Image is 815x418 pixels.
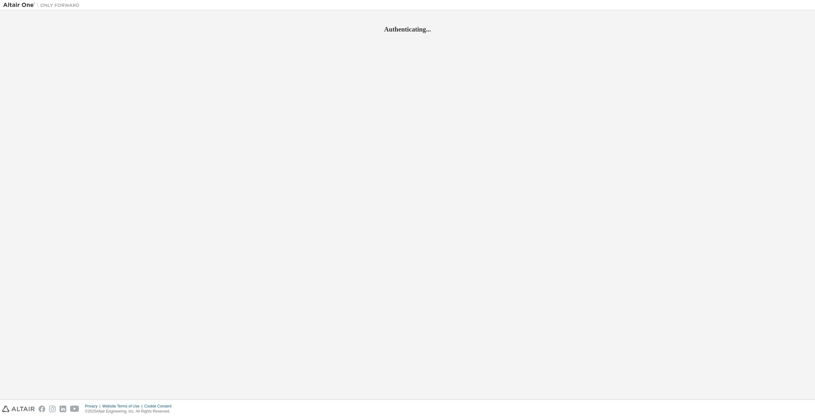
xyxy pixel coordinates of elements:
[39,406,45,412] img: facebook.svg
[49,406,56,412] img: instagram.svg
[144,404,175,409] div: Cookie Consent
[102,404,144,409] div: Website Terms of Use
[3,2,83,8] img: Altair One
[3,25,812,33] h2: Authenticating...
[85,409,175,414] p: © 2025 Altair Engineering, Inc. All Rights Reserved.
[85,404,102,409] div: Privacy
[60,406,66,412] img: linkedin.svg
[70,406,79,412] img: youtube.svg
[2,406,35,412] img: altair_logo.svg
